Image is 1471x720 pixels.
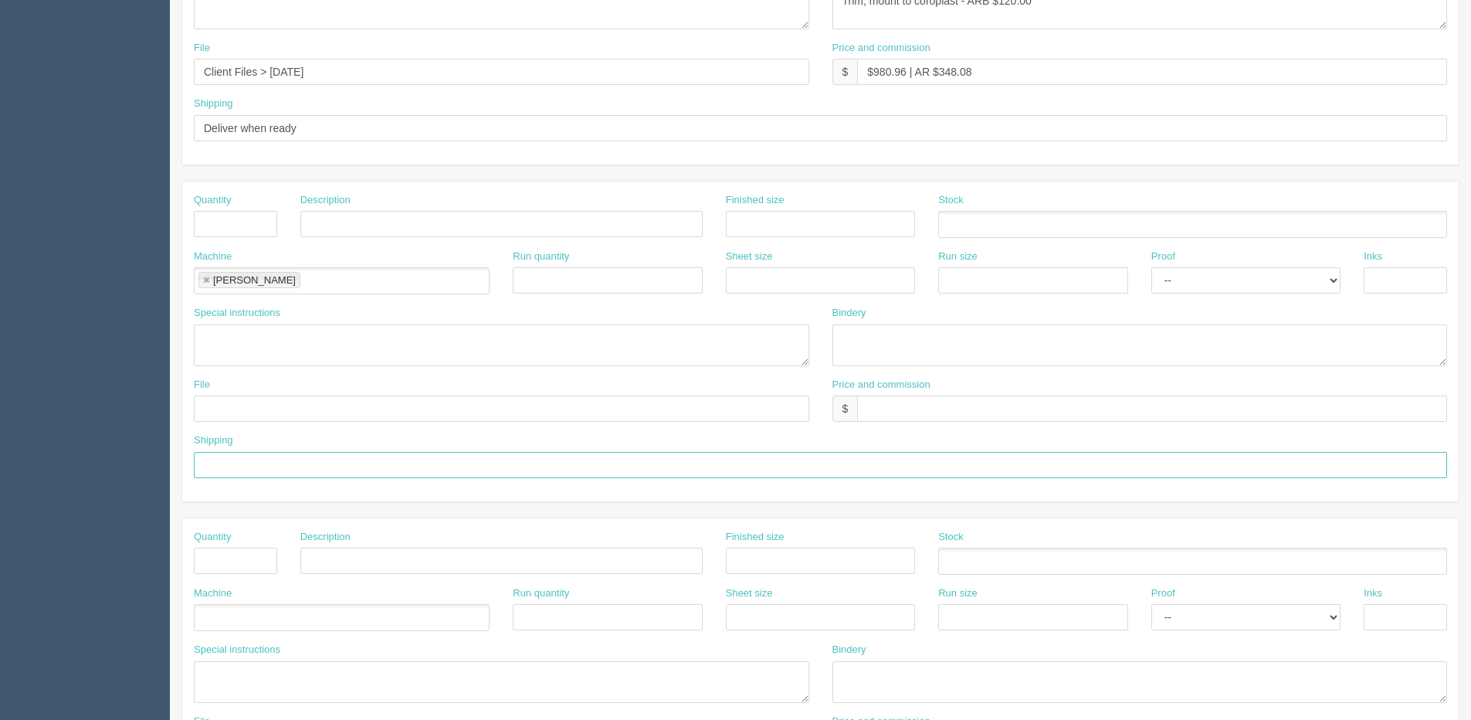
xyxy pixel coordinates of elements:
[213,275,296,285] div: [PERSON_NAME]
[1364,250,1382,264] label: Inks
[194,193,231,208] label: Quantity
[194,250,232,264] label: Machine
[1364,586,1382,601] label: Inks
[832,59,858,85] div: $
[726,193,785,208] label: Finished size
[513,586,569,601] label: Run quantity
[300,530,351,545] label: Description
[194,41,210,56] label: File
[194,433,233,448] label: Shipping
[194,643,280,657] label: Special instructions
[300,193,351,208] label: Description
[832,306,866,321] label: Bindery
[726,250,773,264] label: Sheet size
[726,530,785,545] label: Finished size
[194,378,210,392] label: File
[832,41,930,56] label: Price and commission
[832,378,930,392] label: Price and commission
[513,250,569,264] label: Run quantity
[194,586,232,601] label: Machine
[832,324,1448,366] textarea: Trim and mount to coroplast - ARB $included above
[726,586,773,601] label: Sheet size
[194,306,280,321] label: Special instructions
[1151,586,1175,601] label: Proof
[194,97,233,111] label: Shipping
[938,193,964,208] label: Stock
[1151,250,1175,264] label: Proof
[938,250,978,264] label: Run size
[938,586,978,601] label: Run size
[194,530,231,545] label: Quantity
[832,643,866,657] label: Bindery
[832,396,858,422] div: $
[938,530,964,545] label: Stock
